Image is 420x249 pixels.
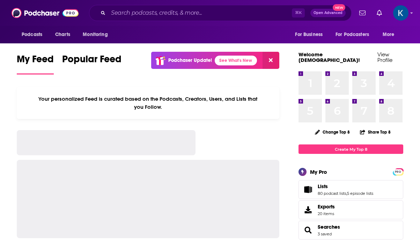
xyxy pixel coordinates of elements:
[299,221,403,240] span: Searches
[310,169,327,175] div: My Pro
[17,53,54,74] a: My Feed
[168,57,212,63] p: Podchaser Update!
[62,53,121,74] a: Popular Feed
[393,5,408,21] span: Logged in as kristen42280
[318,183,328,190] span: Lists
[394,169,402,174] a: PRO
[89,5,352,21] div: Search podcasts, credits, & more...
[310,9,346,17] button: Open AdvancedNew
[377,51,392,63] a: View Profile
[215,56,257,65] a: See What's New
[318,191,346,196] a: 80 podcast lists
[299,51,360,63] a: Welcome [DEMOGRAPHIC_DATA]!
[290,28,331,41] button: open menu
[318,232,332,236] a: 3 saved
[360,125,391,139] button: Share Top 8
[17,28,51,41] button: open menu
[393,5,408,21] img: User Profile
[62,53,121,69] span: Popular Feed
[378,28,403,41] button: open menu
[318,183,373,190] a: Lists
[78,28,117,41] button: open menu
[356,7,368,19] a: Show notifications dropdown
[318,224,340,230] a: Searches
[17,53,54,69] span: My Feed
[12,6,79,20] img: Podchaser - Follow, Share and Rate Podcasts
[301,225,315,235] a: Searches
[299,180,403,199] span: Lists
[299,200,403,219] a: Exports
[51,28,74,41] a: Charts
[292,8,305,17] span: ⌘ K
[336,30,369,40] span: For Podcasters
[318,204,335,210] span: Exports
[393,5,408,21] button: Show profile menu
[55,30,70,40] span: Charts
[311,128,354,136] button: Change Top 8
[314,11,342,15] span: Open Advanced
[374,7,385,19] a: Show notifications dropdown
[347,191,373,196] a: 5 episode lists
[295,30,323,40] span: For Business
[301,185,315,194] a: Lists
[22,30,42,40] span: Podcasts
[318,211,335,216] span: 20 items
[299,144,403,154] a: Create My Top 8
[83,30,108,40] span: Monitoring
[301,205,315,215] span: Exports
[333,4,345,11] span: New
[331,28,379,41] button: open menu
[383,30,395,40] span: More
[17,87,279,119] div: Your personalized Feed is curated based on the Podcasts, Creators, Users, and Lists that you Follow.
[108,7,292,19] input: Search podcasts, credits, & more...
